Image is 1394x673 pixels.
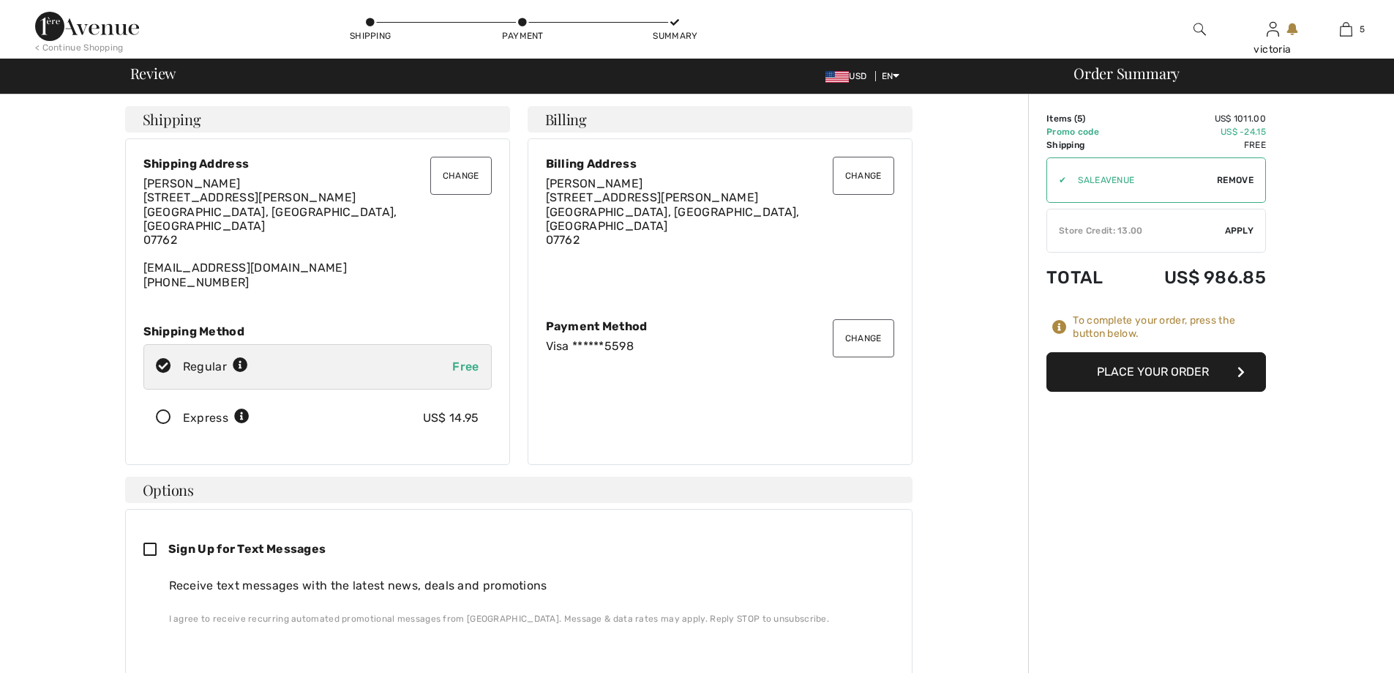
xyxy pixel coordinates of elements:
[1056,66,1385,81] div: Order Summary
[1267,21,1279,38] img: My Info
[143,176,492,289] div: [EMAIL_ADDRESS][DOMAIN_NAME] [PHONE_NUMBER]
[169,612,883,625] div: I agree to receive recurring automated promotional messages from [GEOGRAPHIC_DATA]. Message & dat...
[501,29,544,42] div: Payment
[143,176,241,190] span: [PERSON_NAME]
[452,360,479,373] span: Free
[35,41,124,54] div: < Continue Shopping
[35,12,139,41] img: 1ère Avenue
[130,66,176,81] span: Review
[183,409,250,427] div: Express
[1310,21,1382,38] a: 5
[825,71,872,81] span: USD
[1267,22,1279,36] a: Sign In
[168,542,326,556] span: Sign Up for Text Messages
[125,477,913,503] h4: Options
[143,190,397,247] span: [STREET_ADDRESS][PERSON_NAME] [GEOGRAPHIC_DATA], [GEOGRAPHIC_DATA], [GEOGRAPHIC_DATA] 07762
[143,157,492,171] div: Shipping Address
[1073,314,1266,341] div: To complete your order, press the button below.
[1237,42,1308,57] div: victoria
[1046,112,1125,125] td: Items ( )
[143,324,492,338] div: Shipping Method
[1340,21,1352,38] img: My Bag
[1047,224,1225,237] div: Store Credit: 13.00
[1360,23,1365,36] span: 5
[833,157,894,195] button: Change
[430,157,492,195] button: Change
[1066,158,1217,202] input: Promo code
[1225,224,1254,237] span: Apply
[546,190,800,247] span: [STREET_ADDRESS][PERSON_NAME] [GEOGRAPHIC_DATA], [GEOGRAPHIC_DATA], [GEOGRAPHIC_DATA] 07762
[882,71,900,81] span: EN
[1046,253,1125,302] td: Total
[1046,125,1125,138] td: Promo code
[1046,138,1125,152] td: Shipping
[1125,112,1266,125] td: US$ 1011.00
[546,176,643,190] span: [PERSON_NAME]
[143,112,201,127] span: Shipping
[653,29,697,42] div: Summary
[825,71,849,83] img: US Dollar
[1193,21,1206,38] img: search the website
[1125,125,1266,138] td: US$ -24.15
[833,319,894,357] button: Change
[348,29,392,42] div: Shipping
[1125,253,1266,302] td: US$ 986.85
[1046,352,1266,392] button: Place Your Order
[423,409,479,427] div: US$ 14.95
[1077,114,1082,124] span: 5
[546,157,894,171] div: Billing Address
[1047,174,1066,187] div: ✔
[545,112,587,127] span: Billing
[546,319,894,333] div: Payment Method
[1125,138,1266,152] td: Free
[169,577,883,595] div: Receive text messages with the latest news, deals and promotions
[1217,174,1254,187] span: Remove
[183,358,248,376] div: Regular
